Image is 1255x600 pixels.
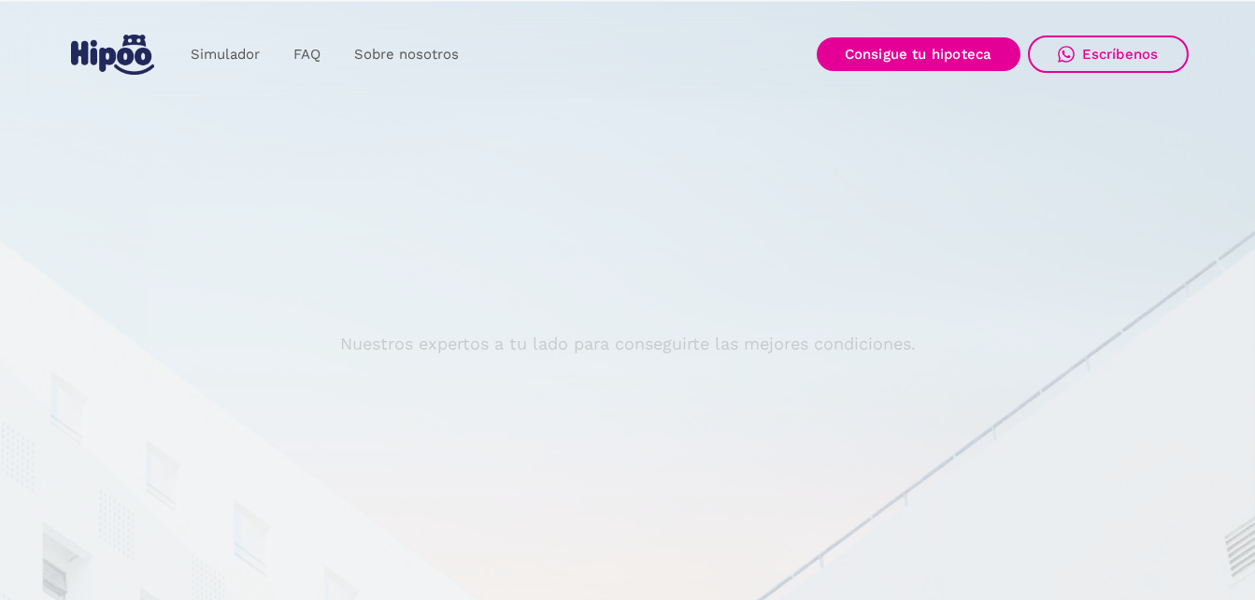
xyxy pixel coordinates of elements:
[67,27,159,82] a: home
[174,36,277,73] a: Simulador
[1028,36,1189,73] a: Escríbenos
[817,37,1020,71] a: Consigue tu hipoteca
[340,336,916,351] p: Nuestros expertos a tu lado para conseguirte las mejores condiciones.
[1082,46,1159,63] div: Escríbenos
[277,36,337,73] a: FAQ
[337,36,476,73] a: Sobre nosotros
